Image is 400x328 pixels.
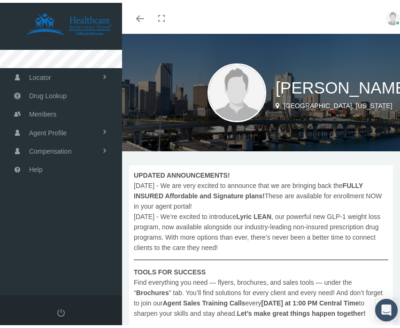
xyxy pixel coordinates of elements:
span: Compensation [29,140,71,157]
b: Let’s make great things happen together! [237,307,365,314]
b: TOOLS FOR SUCCESS [134,266,206,273]
b: Brochures [136,286,169,294]
span: Locator [29,66,51,84]
img: user-placeholder.jpg [208,61,266,119]
b: [DATE] at 1:00 PM Central Time [262,297,359,304]
div: Open Intercom Messenger [375,296,398,319]
b: Lyric LEAN [236,210,271,218]
span: Help [29,158,43,176]
span: Agent Profile [29,121,67,139]
img: HEALTHCARE SOLUTIONS TEAM, LLC [12,10,125,34]
span: Drug Lookup [29,84,67,102]
b: Agent Sales Training Calls [162,297,245,304]
span: Members [29,102,56,120]
img: user-placeholder.jpg [386,8,400,23]
span: [GEOGRAPHIC_DATA], [US_STATE] [284,99,392,107]
span: [DATE] - We are very excited to announce that we are bringing back the These are available for en... [134,167,388,316]
b: UPDATED ANNOUNCEMENTS! [134,169,230,176]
